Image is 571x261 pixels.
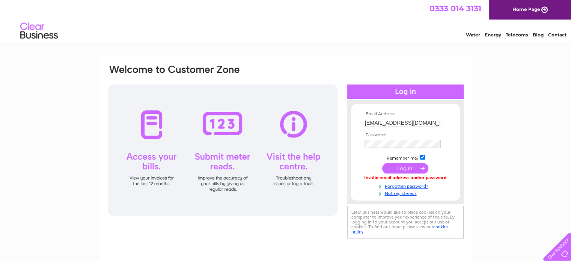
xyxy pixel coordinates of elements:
div: Clear Business is a trading name of Verastar Limited (registered in [GEOGRAPHIC_DATA] No. 3667643... [108,4,463,36]
input: Submit [382,163,428,173]
a: 0333 014 3131 [429,4,481,13]
img: logo.png [20,20,58,42]
a: Energy [485,32,501,38]
a: Water [466,32,480,38]
a: cookies policy [351,224,448,234]
th: Email Address: [362,112,449,117]
div: Clear Business would like to place cookies on your computer to improve your experience of the sit... [347,206,464,238]
div: Invalid email address and/or password [364,175,447,181]
a: Blog [533,32,544,38]
a: Not registered? [364,189,449,196]
td: Remember me? [362,154,449,161]
th: Password: [362,133,449,138]
a: Contact [548,32,566,38]
a: Forgotten password? [364,182,449,189]
a: Telecoms [506,32,528,38]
